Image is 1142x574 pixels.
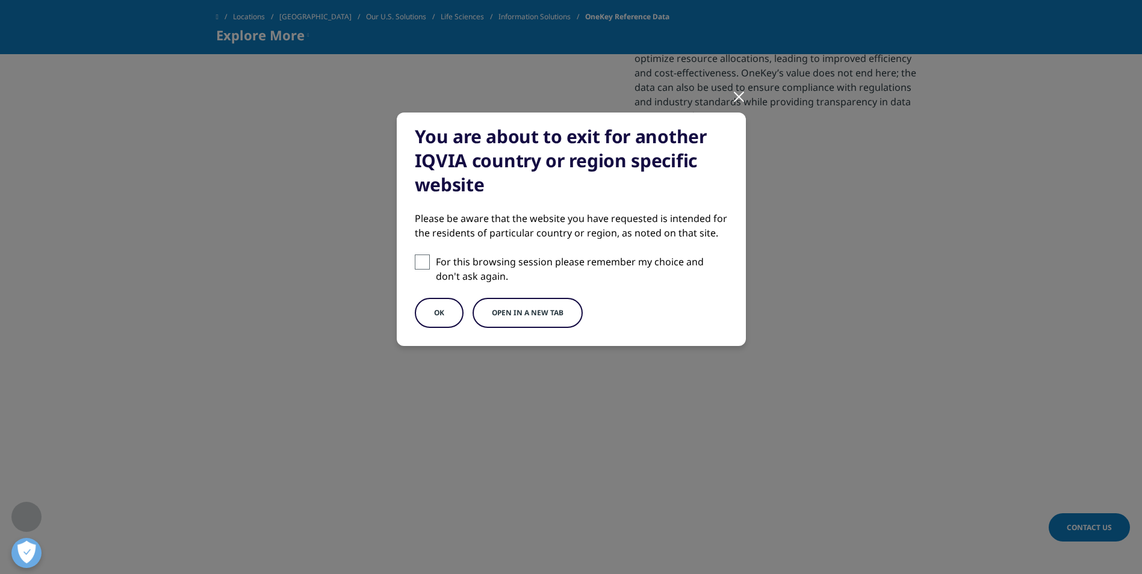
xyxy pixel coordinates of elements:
[415,125,728,197] div: You are about to exit for another IQVIA country or region specific website
[11,538,42,568] button: Open Preferences
[415,211,728,240] div: Please be aware that the website you have requested is intended for the residents of particular c...
[473,298,583,328] button: Open in a new tab
[415,298,464,328] button: OK
[436,255,728,283] p: For this browsing session please remember my choice and don't ask again.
